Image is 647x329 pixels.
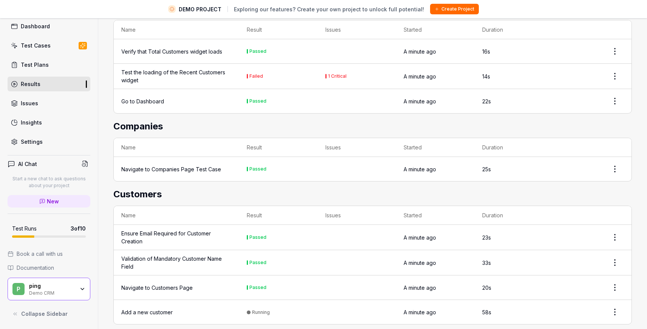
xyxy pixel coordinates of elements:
[318,20,396,39] th: Issues
[234,5,424,13] span: Exploring our features? Create your own project to unlock full potential!
[21,22,50,30] div: Dashboard
[21,118,42,126] div: Insights
[404,260,436,266] time: A minute ago
[482,234,491,241] time: 23s
[482,73,490,80] time: 14s
[29,289,74,295] div: Demo CRM
[249,235,266,240] div: Passed
[17,264,54,272] span: Documentation
[114,206,239,225] th: Name
[404,284,436,291] time: A minute ago
[482,284,491,291] time: 20s
[239,138,318,157] th: Result
[482,98,491,105] time: 22s
[482,260,491,266] time: 33s
[121,68,232,84] a: Test the loading of the Recent Customers widget
[121,255,232,271] a: Validation of Mandatory Customer Name Field
[482,166,491,172] time: 25s
[252,309,270,315] div: Running
[8,195,90,208] a: New
[12,225,37,232] h5: Test Runs
[475,20,553,39] th: Duration
[8,264,90,272] a: Documentation
[249,260,266,265] div: Passed
[8,175,90,189] p: Start a new chat to ask questions about your project
[12,283,25,295] span: p
[179,5,221,13] span: DEMO PROJECT
[47,197,59,205] span: New
[21,42,51,49] div: Test Cases
[8,278,90,300] button: ppingDemo CRM
[113,188,632,201] h2: Customers
[121,229,232,245] a: Ensure Email Required for Customer Creation
[249,99,266,103] div: Passed
[121,97,164,105] a: Go to Dashboard
[404,166,436,172] time: A minute ago
[249,285,266,290] div: Passed
[21,138,43,146] div: Settings
[404,309,436,315] time: A minute ago
[8,38,90,53] a: Test Cases
[18,160,37,168] h4: AI Chat
[318,206,396,225] th: Issues
[328,74,347,78] div: 1 Critical
[404,73,436,80] time: A minute ago
[404,98,436,105] time: A minute ago
[396,206,475,225] th: Started
[21,99,38,107] div: Issues
[404,234,436,241] time: A minute ago
[21,61,49,69] div: Test Plans
[8,306,90,321] button: Collapse Sidebar
[71,224,86,232] span: 3 of 10
[114,138,239,157] th: Name
[8,77,90,91] a: Results
[121,165,221,173] a: Navigate to Companies Page Test Case
[430,4,479,14] button: Create Project
[8,115,90,130] a: Insights
[249,74,263,78] div: Failed
[482,48,490,55] time: 16s
[475,206,553,225] th: Duration
[8,250,90,258] a: Book a call with us
[475,138,553,157] th: Duration
[239,20,318,39] th: Result
[396,138,475,157] th: Started
[121,48,222,55] a: Verify that Total Customers widget loads
[8,19,90,34] a: Dashboard
[249,49,266,54] div: Passed
[396,20,475,39] th: Started
[121,284,193,292] a: Navigate to Customers Page
[239,206,318,225] th: Result
[21,80,40,88] div: Results
[114,20,239,39] th: Name
[29,283,74,289] div: ping
[8,96,90,111] a: Issues
[404,48,436,55] time: A minute ago
[247,72,263,80] button: Failed
[318,138,396,157] th: Issues
[8,57,90,72] a: Test Plans
[17,250,63,258] span: Book a call with us
[249,167,266,171] div: Passed
[113,120,632,133] h2: Companies
[21,310,68,318] span: Collapse Sidebar
[8,134,90,149] a: Settings
[482,309,491,315] time: 58s
[121,308,173,316] a: Add a new customer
